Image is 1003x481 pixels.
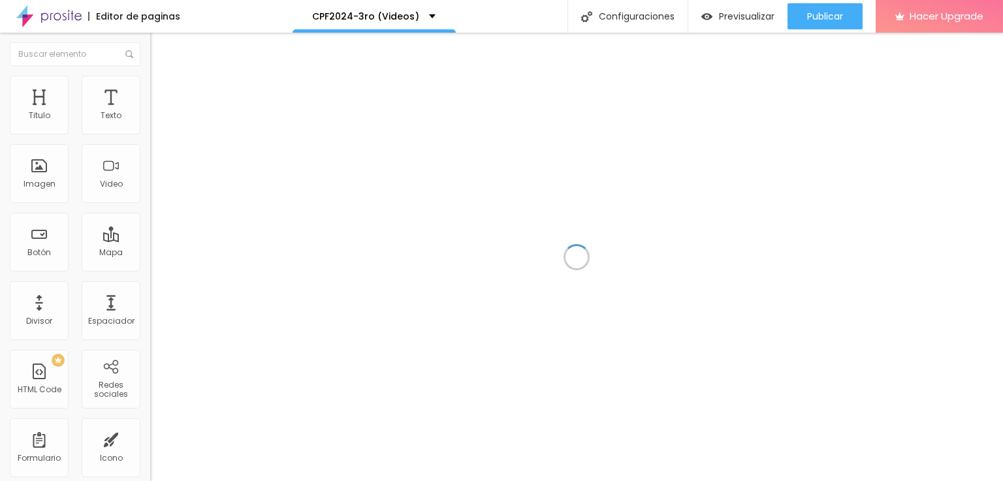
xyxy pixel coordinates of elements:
div: Formulario [18,454,61,463]
img: Icone [581,11,592,22]
div: Texto [101,111,121,120]
div: Icono [100,454,123,463]
img: Icone [125,50,133,58]
button: Previsualizar [688,3,788,29]
div: Espaciador [88,317,135,326]
div: HTML Code [18,385,61,394]
button: Publicar [788,3,863,29]
div: Editor de paginas [88,12,180,21]
span: Hacer Upgrade [910,10,983,22]
div: Divisor [26,317,52,326]
div: Mapa [99,248,123,257]
div: Video [100,179,123,189]
div: Imagen [24,179,56,189]
div: Redes sociales [85,380,136,399]
div: Botón [27,248,51,257]
img: view-1.svg [701,11,712,22]
input: Buscar elemento [10,42,140,66]
span: Previsualizar [719,11,774,22]
div: Titulo [29,111,50,120]
p: CPF2024-3ro (Videos) [312,12,419,21]
span: Publicar [807,11,843,22]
